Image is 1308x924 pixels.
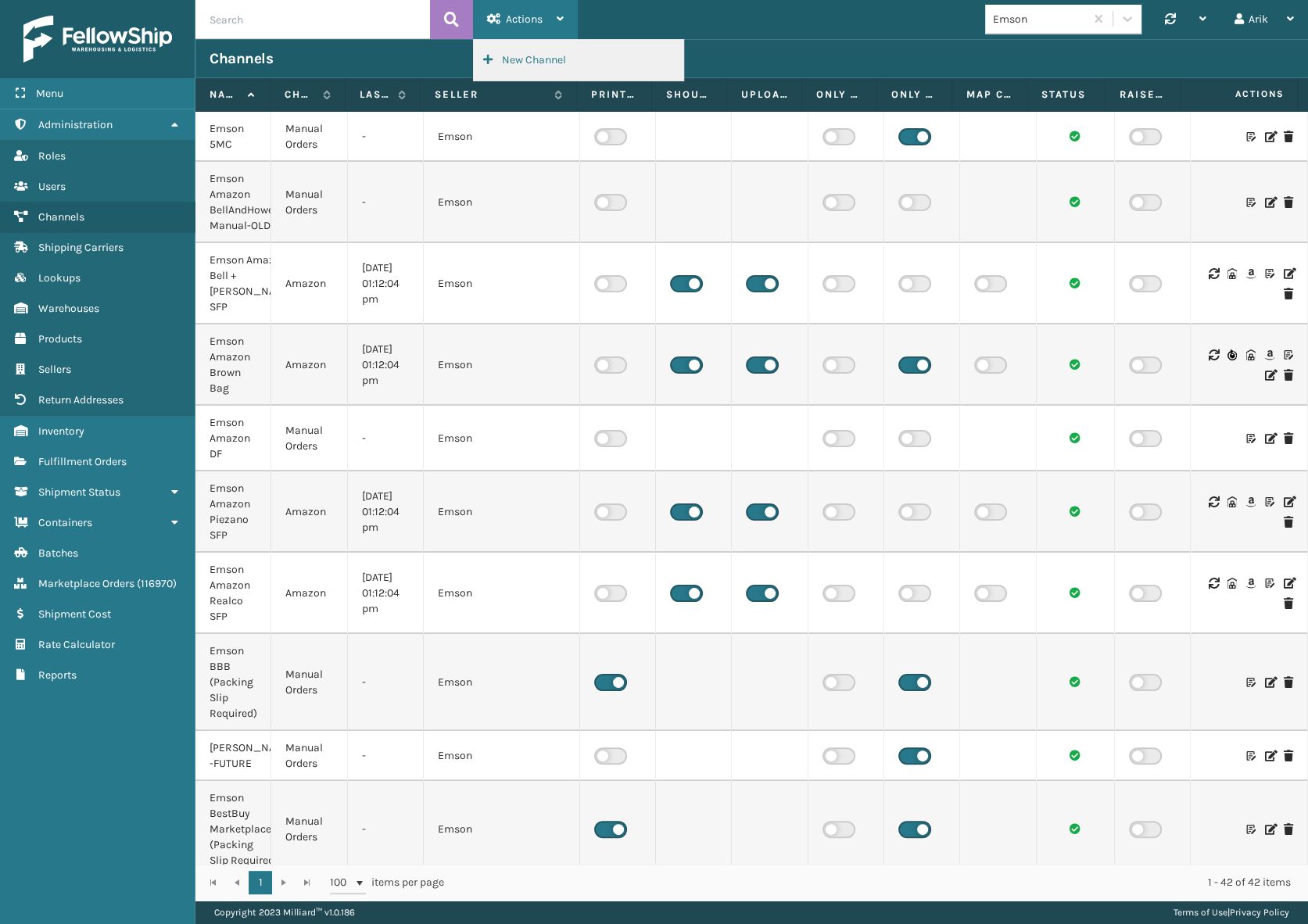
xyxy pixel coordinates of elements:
span: ( 116970 ) [137,577,177,590]
i: Edit [1265,750,1274,761]
p: Copyright 2023 Milliard™ v 1.0.186 [214,901,355,924]
i: Warehouse Codes [1246,349,1256,360]
a: Terms of Use [1174,907,1227,918]
img: logo [23,16,172,63]
i: Warehouse Codes [1227,268,1237,279]
i: Amazon Templates [1246,268,1256,279]
i: Delete [1284,677,1293,688]
i: Customize Label [1265,268,1274,279]
td: Amazon [271,243,347,324]
i: Delete [1284,131,1293,142]
td: Manual Orders [271,731,347,781]
td: [DATE] 01:12:04 pm [348,553,424,634]
i: Customize Label [1246,131,1256,142]
i: Channel sync succeeded. [1070,750,1080,761]
span: Rate Calculator [38,638,115,651]
div: | [1174,901,1289,924]
td: Amazon [271,553,347,634]
td: [DATE] 01:12:04 pm [348,243,424,324]
span: Shipment Cost [38,607,111,621]
span: Batches [38,546,78,560]
i: Customize Label [1284,349,1293,360]
label: Only Ship using Required Carrier Service [816,88,862,102]
i: Warehouse Codes [1227,496,1237,507]
label: Seller [435,88,546,102]
label: Should Sync [666,88,712,102]
div: Emson Amazon BellAndHowell-Manual-OLD [210,171,256,234]
td: Manual Orders [271,162,347,243]
i: Amazon Templates [1265,349,1274,360]
i: Customize Label [1246,197,1256,208]
h3: Channels [210,49,273,68]
td: - [348,112,424,162]
i: Customize Label [1246,824,1256,835]
i: Channel sync succeeded. [1070,506,1080,517]
span: Lookups [38,271,81,285]
td: Amazon [271,324,347,406]
td: Manual Orders [271,112,347,162]
div: Emson BestBuy Marketplace (Packing Slip Required) [210,790,256,868]
div: [PERSON_NAME]--FUTURE [210,740,256,772]
i: Update inventory and reset MLI [1227,349,1237,360]
i: Channel sync succeeded. [1070,823,1080,834]
i: Delete [1284,598,1293,609]
i: Channel sync succeeded. [1070,131,1080,141]
i: Delete [1284,433,1293,444]
td: - [348,634,424,731]
span: Return Addresses [38,393,124,406]
i: Edit [1265,370,1274,381]
span: Reports [38,668,77,682]
i: Customize Label [1246,433,1256,444]
td: Manual Orders [271,781,347,878]
td: - [348,406,424,471]
i: Edit [1265,197,1274,208]
i: Edit [1284,578,1293,589]
button: New Channel [474,40,683,81]
span: Marketplace Orders [38,577,134,590]
i: Channel sync succeeded. [1070,676,1080,687]
span: Warehouses [38,302,99,315]
label: Map Channel Service [966,88,1012,102]
i: Amazon Templates [1246,578,1256,589]
span: Fulfillment Orders [38,455,127,468]
span: Administration [38,118,113,131]
td: Emson [424,243,580,324]
a: Privacy Policy [1230,907,1289,918]
label: Print packing slip [591,88,637,102]
td: - [348,162,424,243]
span: Actions [506,13,543,26]
span: Actions [1185,81,1294,107]
td: Emson [424,634,580,731]
label: Last update time [360,88,390,102]
i: Channel sync succeeded. [1070,278,1080,288]
i: Sync [1209,496,1218,507]
span: Users [38,180,66,193]
i: Warehouse Codes [1227,578,1237,589]
i: Delete [1284,370,1293,381]
i: Channel sync succeeded. [1070,587,1080,598]
div: Emson Amazon Piezano SFP [210,481,256,543]
span: Roles [38,149,66,163]
i: Sync [1209,349,1218,360]
div: Emson BBB (Packing Slip Required) [210,643,256,722]
td: Manual Orders [271,634,347,731]
i: Delete [1284,288,1293,299]
div: Emson [993,11,1086,27]
i: Edit [1265,433,1274,444]
span: Containers [38,516,92,529]
div: Emson Amazon Brown Bag [210,334,256,396]
td: Emson [424,553,580,634]
span: items per page [330,871,444,894]
td: Emson [424,162,580,243]
i: Delete [1284,197,1293,208]
i: Customize Label [1265,496,1274,507]
td: Emson [424,112,580,162]
td: - [348,781,424,878]
i: Edit [1284,268,1293,279]
i: Delete [1284,517,1293,528]
i: Amazon Templates [1246,496,1256,507]
span: Products [38,332,82,346]
i: Channel sync succeeded. [1070,196,1080,207]
label: Status [1041,88,1091,102]
div: 1 - 42 of 42 items [466,875,1291,890]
